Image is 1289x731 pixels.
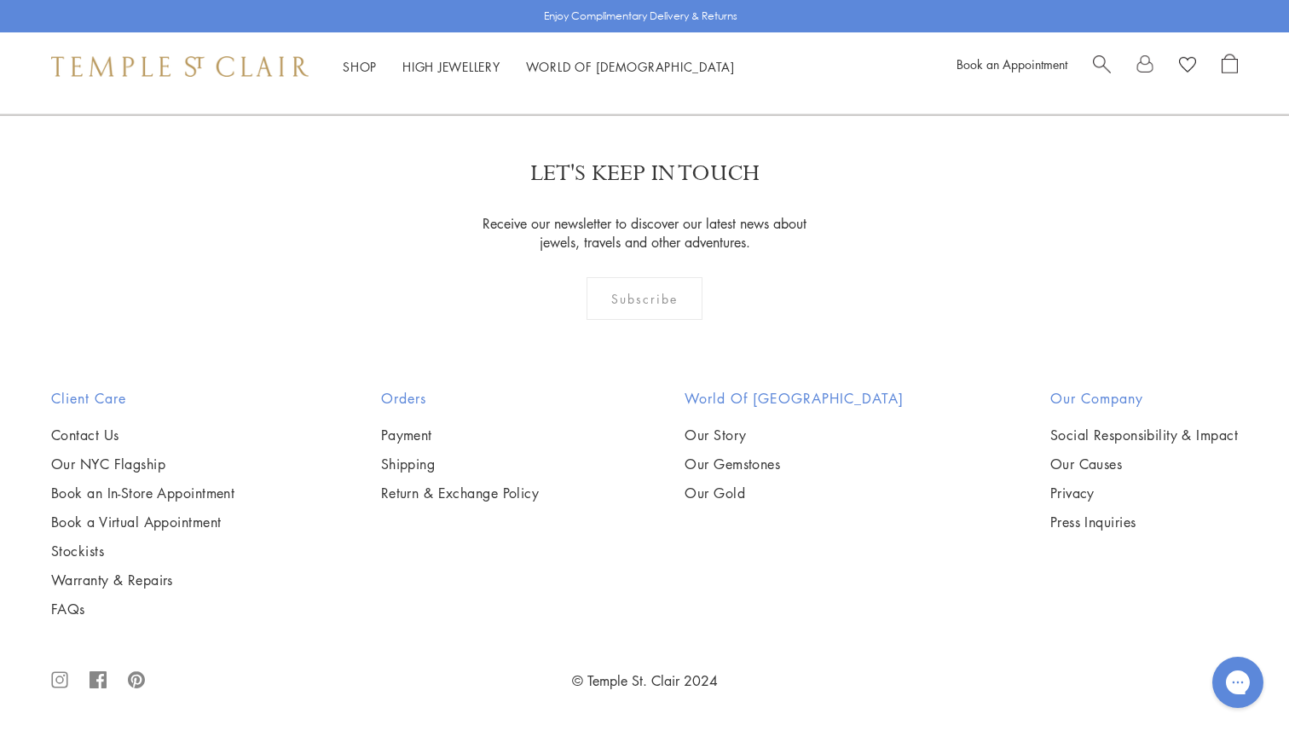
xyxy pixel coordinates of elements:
[51,388,234,409] h2: Client Care
[51,600,234,618] a: FAQs
[51,542,234,560] a: Stockists
[1179,54,1196,79] a: View Wishlist
[957,55,1067,73] a: Book an Appointment
[1050,455,1238,473] a: Our Causes
[1204,651,1272,714] iframe: Gorgias live chat messenger
[51,455,234,473] a: Our NYC Flagship
[587,277,703,320] div: Subscribe
[51,484,234,502] a: Book an In-Store Appointment
[685,388,904,409] h2: World of [GEOGRAPHIC_DATA]
[685,484,904,502] a: Our Gold
[51,56,309,77] img: Temple St. Clair
[685,455,904,473] a: Our Gemstones
[381,388,540,409] h2: Orders
[51,571,234,589] a: Warranty & Repairs
[1050,513,1238,531] a: Press Inquiries
[381,426,540,444] a: Payment
[472,214,818,252] p: Receive our newsletter to discover our latest news about jewels, travels and other adventures.
[343,56,735,78] nav: Main navigation
[685,426,904,444] a: Our Story
[1050,484,1238,502] a: Privacy
[381,484,540,502] a: Return & Exchange Policy
[343,58,377,75] a: ShopShop
[530,159,760,189] p: LET'S KEEP IN TOUCH
[1222,54,1238,79] a: Open Shopping Bag
[1093,54,1111,79] a: Search
[572,671,718,690] a: © Temple St. Clair 2024
[1050,426,1238,444] a: Social Responsibility & Impact
[1050,388,1238,409] h2: Our Company
[51,513,234,531] a: Book a Virtual Appointment
[402,58,500,75] a: High JewelleryHigh Jewellery
[544,8,737,25] p: Enjoy Complimentary Delivery & Returns
[51,426,234,444] a: Contact Us
[526,58,735,75] a: World of [DEMOGRAPHIC_DATA]World of [DEMOGRAPHIC_DATA]
[381,455,540,473] a: Shipping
